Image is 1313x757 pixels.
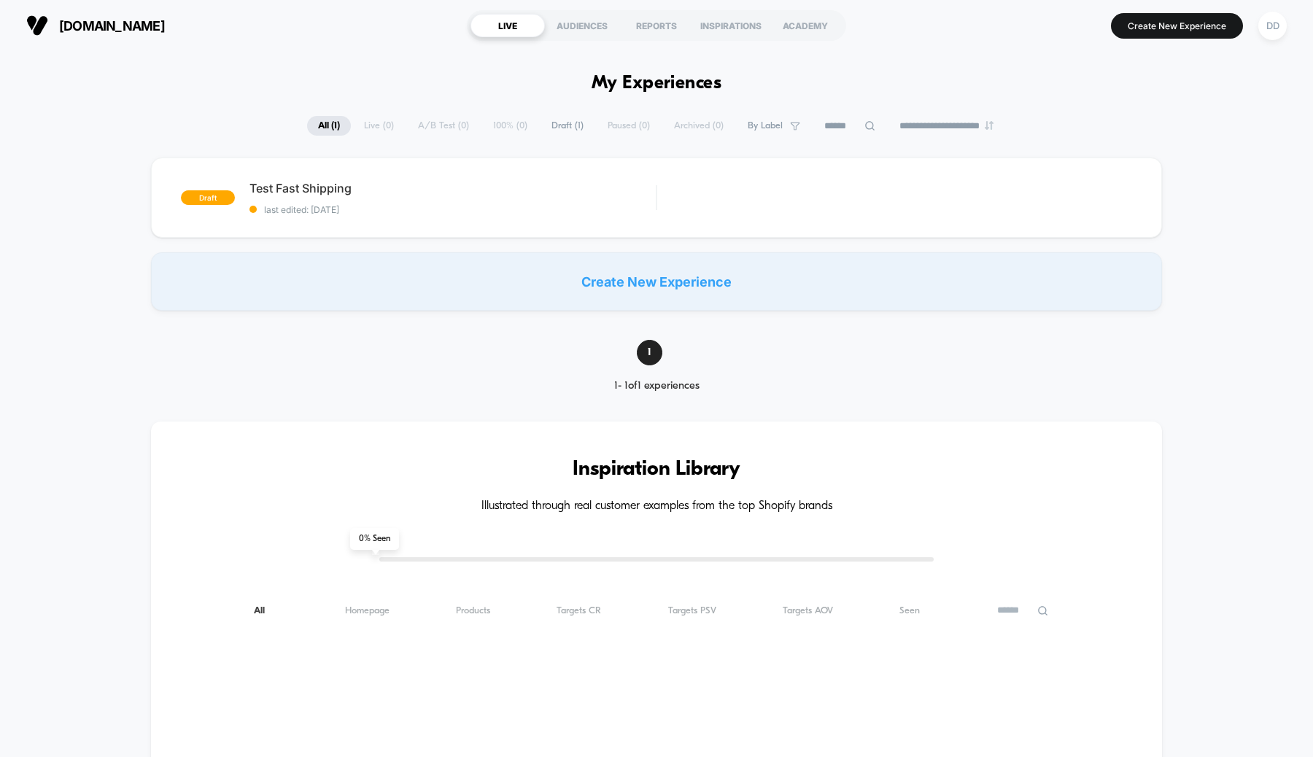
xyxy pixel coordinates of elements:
[1111,13,1243,39] button: Create New Experience
[748,120,783,131] span: By Label
[26,15,48,36] img: Visually logo
[181,190,235,205] span: draft
[668,605,716,616] span: Targets PSV
[619,14,694,37] div: REPORTS
[22,14,169,37] button: [DOMAIN_NAME]
[456,605,490,616] span: Products
[254,605,279,616] span: All
[59,18,165,34] span: [DOMAIN_NAME]
[350,528,399,550] span: 0 % Seen
[195,500,1118,513] h4: Illustrated through real customer examples from the top Shopify brands
[545,14,619,37] div: AUDIENCES
[586,380,727,392] div: 1 - 1 of 1 experiences
[470,14,545,37] div: LIVE
[783,605,833,616] span: Targets AOV
[195,458,1118,481] h3: Inspiration Library
[249,181,656,195] span: Test Fast Shipping
[899,605,920,616] span: Seen
[694,14,768,37] div: INSPIRATIONS
[985,121,994,130] img: end
[307,116,351,136] span: All ( 1 )
[1254,11,1291,41] button: DD
[637,340,662,365] span: 1
[557,605,601,616] span: Targets CR
[541,116,594,136] span: Draft ( 1 )
[768,14,843,37] div: ACADEMY
[345,605,390,616] span: Homepage
[151,252,1162,311] div: Create New Experience
[592,73,722,94] h1: My Experiences
[1258,12,1287,40] div: DD
[249,204,656,215] span: last edited: [DATE]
